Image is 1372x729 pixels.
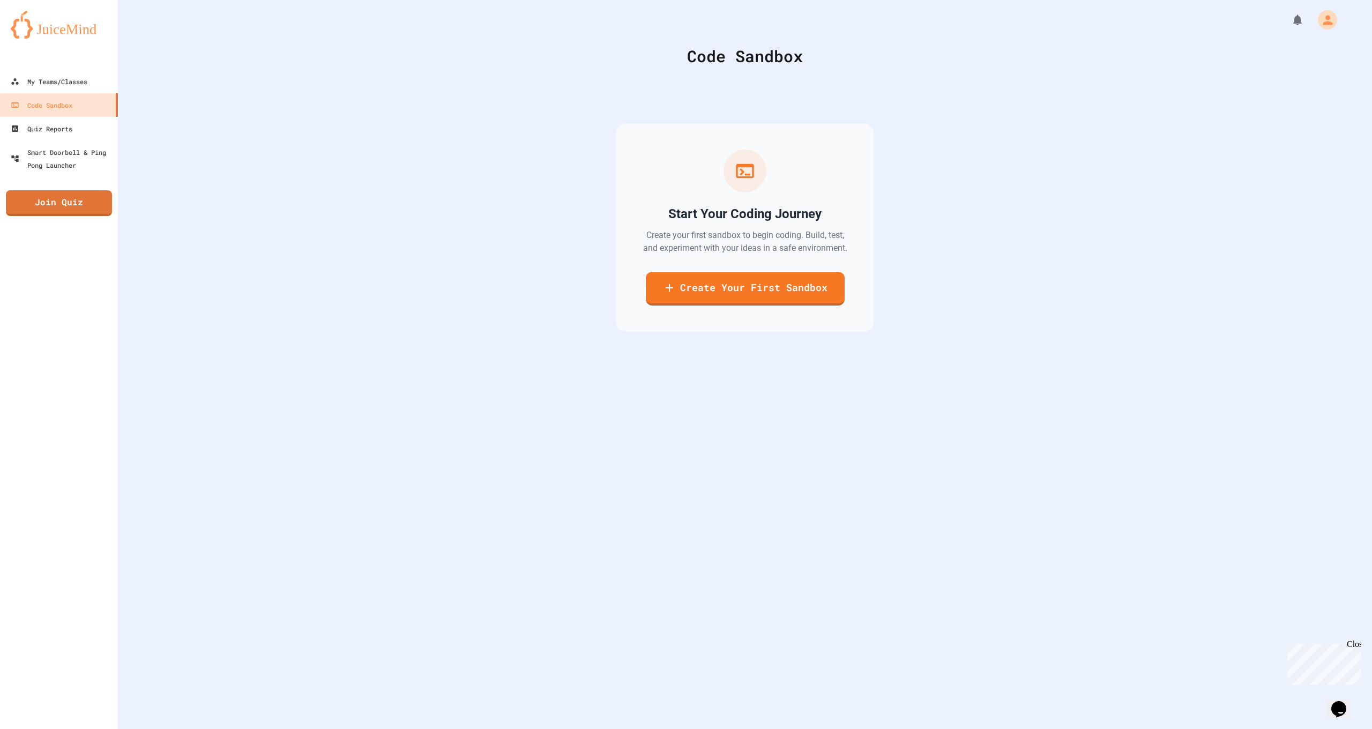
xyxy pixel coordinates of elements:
[1307,8,1340,32] div: My Account
[11,75,87,88] div: My Teams/Classes
[11,11,107,39] img: logo-orange.svg
[646,272,845,306] a: Create Your First Sandbox
[11,122,72,135] div: Quiz Reports
[668,205,822,222] h2: Start Your Coding Journey
[1327,686,1361,718] iframe: chat widget
[6,190,112,216] a: Join Quiz
[4,4,74,68] div: Chat with us now!Close
[1283,639,1361,685] iframe: chat widget
[11,99,72,111] div: Code Sandbox
[642,229,848,255] p: Create your first sandbox to begin coding. Build, test, and experiment with your ideas in a safe ...
[11,146,114,172] div: Smart Doorbell & Ping Pong Launcher
[145,44,1345,68] div: Code Sandbox
[1271,11,1307,29] div: My Notifications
